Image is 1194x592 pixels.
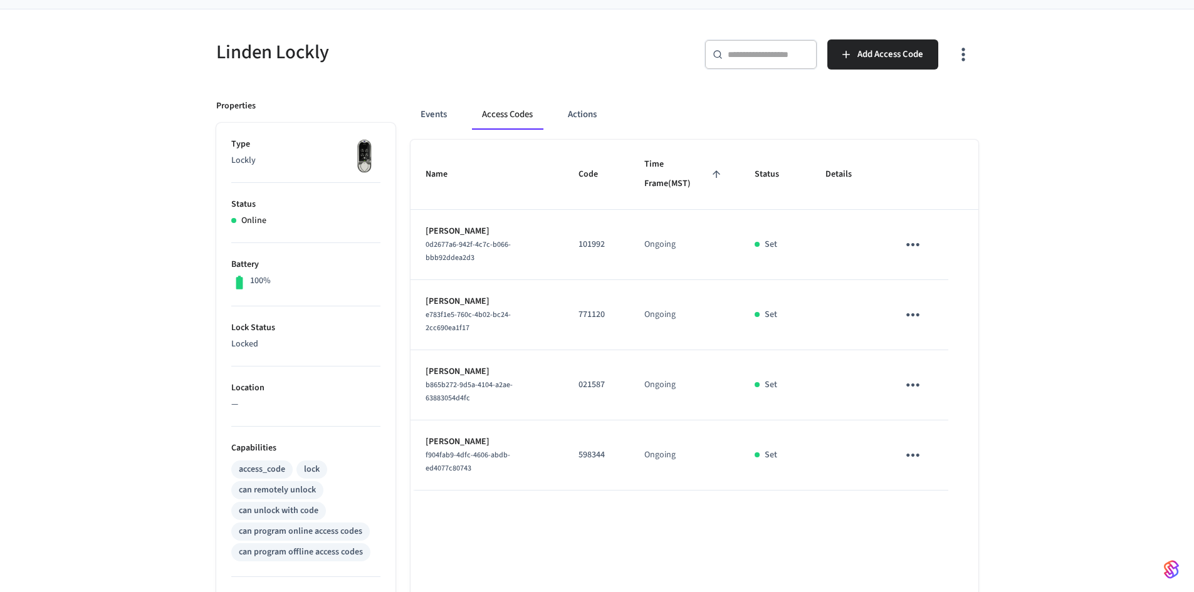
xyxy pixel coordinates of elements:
span: Status [755,165,795,184]
p: 598344 [579,449,614,462]
p: 101992 [579,238,614,251]
span: Add Access Code [857,46,923,63]
p: Status [231,198,380,211]
span: 0d2677a6-942f-4c7c-b066-bbb92ddea2d3 [426,239,511,263]
div: can program offline access codes [239,546,363,559]
td: Ongoing [629,280,740,350]
p: Set [765,378,777,392]
p: Battery [231,258,380,271]
p: 021587 [579,378,614,392]
p: [PERSON_NAME] [426,435,548,449]
p: Set [765,308,777,321]
h5: Linden Lockly [216,39,590,65]
p: Location [231,382,380,395]
button: Access Codes [472,100,543,130]
div: can remotely unlock [239,484,316,497]
span: Name [426,165,464,184]
div: can unlock with code [239,504,318,517]
span: f904fab9-4dfc-4606-abdb-ed4077c80743 [426,450,510,474]
p: Capabilities [231,442,380,455]
span: Details [825,165,868,184]
p: [PERSON_NAME] [426,295,548,308]
p: [PERSON_NAME] [426,365,548,378]
p: Lockly [231,154,380,167]
table: sticky table [411,140,978,491]
button: Events [411,100,457,130]
p: Online [241,214,266,227]
span: Time Frame(MST) [644,155,725,194]
button: Actions [558,100,607,130]
span: Code [579,165,614,184]
div: lock [304,463,320,476]
button: Add Access Code [827,39,938,70]
p: 771120 [579,308,614,321]
td: Ongoing [629,420,740,491]
span: b865b272-9d5a-4104-a2ae-63883054d4fc [426,380,513,403]
img: SeamLogoGradient.69752ec5.svg [1164,559,1179,579]
p: Type [231,138,380,151]
span: e783f1e5-760c-4b02-bc24-2cc690ea1f17 [426,309,511,333]
p: Set [765,238,777,251]
td: Ongoing [629,350,740,420]
p: 100% [250,274,271,288]
div: access_code [239,463,285,476]
img: Lockly Vision Lock, Front [349,138,380,175]
p: Locked [231,338,380,351]
p: — [231,398,380,411]
div: can program online access codes [239,525,362,538]
div: ant example [411,100,978,130]
p: [PERSON_NAME] [426,225,548,238]
p: Properties [216,100,256,113]
td: Ongoing [629,210,740,280]
p: Set [765,449,777,462]
p: Lock Status [231,321,380,335]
